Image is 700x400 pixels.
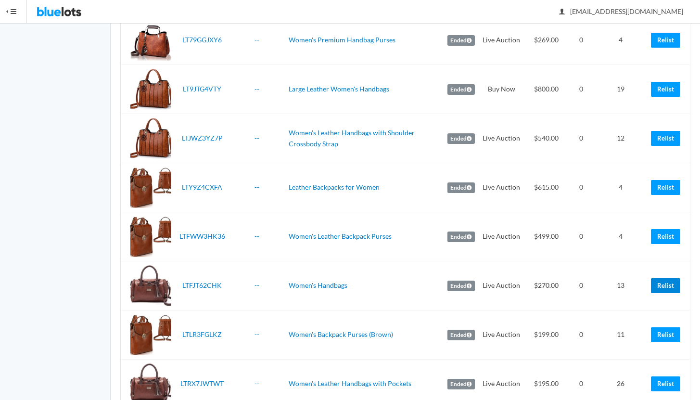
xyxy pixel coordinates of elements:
[182,183,222,191] a: LTY9Z4CXFA
[557,8,567,17] ion-icon: person
[651,82,680,97] a: Relist
[255,281,259,289] a: --
[651,33,680,48] a: Relist
[594,114,647,163] td: 12
[289,129,415,148] a: Women's Leather Handbags with Shoulder Crossbody Strap
[594,163,647,212] td: 4
[594,16,647,65] td: 4
[289,183,380,191] a: Leather Backpacks for Women
[447,330,475,340] label: Ended
[479,310,524,360] td: Live Auction
[255,36,259,44] a: --
[651,278,680,293] a: Relist
[479,16,524,65] td: Live Auction
[183,85,221,93] a: LT9JTG4VTY
[524,114,569,163] td: $540.00
[524,310,569,360] td: $199.00
[479,114,524,163] td: Live Auction
[289,85,389,93] a: Large Leather Women's Handbags
[568,114,594,163] td: 0
[524,163,569,212] td: $615.00
[255,85,259,93] a: --
[255,134,259,142] a: --
[182,281,222,289] a: LTFJT62CHK
[651,376,680,391] a: Relist
[447,182,475,193] label: Ended
[479,163,524,212] td: Live Auction
[447,232,475,242] label: Ended
[255,330,259,338] a: --
[524,65,569,114] td: $800.00
[182,330,222,338] a: LTLR3FGLKZ
[524,212,569,261] td: $499.00
[568,163,594,212] td: 0
[255,379,259,387] a: --
[289,281,347,289] a: Women's Handbags
[651,327,680,342] a: Relist
[289,330,393,338] a: Women's Backpack Purses (Brown)
[594,310,647,360] td: 11
[594,65,647,114] td: 19
[560,7,683,15] span: [EMAIL_ADDRESS][DOMAIN_NAME]
[255,183,259,191] a: --
[479,261,524,310] td: Live Auction
[651,229,680,244] a: Relist
[447,133,475,144] label: Ended
[524,261,569,310] td: $270.00
[524,16,569,65] td: $269.00
[568,261,594,310] td: 0
[479,212,524,261] td: Live Auction
[651,180,680,195] a: Relist
[568,16,594,65] td: 0
[568,65,594,114] td: 0
[179,232,225,240] a: LTFWW3HK36
[180,379,224,387] a: LTRX7JWTWT
[447,35,475,46] label: Ended
[182,134,223,142] a: LTJWZ3YZ7P
[447,84,475,95] label: Ended
[289,232,392,240] a: Women's Leather Backpack Purses
[479,65,524,114] td: Buy Now
[182,36,222,44] a: LT79GGJXY6
[255,232,259,240] a: --
[447,379,475,389] label: Ended
[568,310,594,360] td: 0
[289,379,411,387] a: Women's Leather Handbags with Pockets
[651,131,680,146] a: Relist
[568,212,594,261] td: 0
[289,36,395,44] a: Women's Premium Handbag Purses
[594,261,647,310] td: 13
[447,281,475,291] label: Ended
[594,212,647,261] td: 4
